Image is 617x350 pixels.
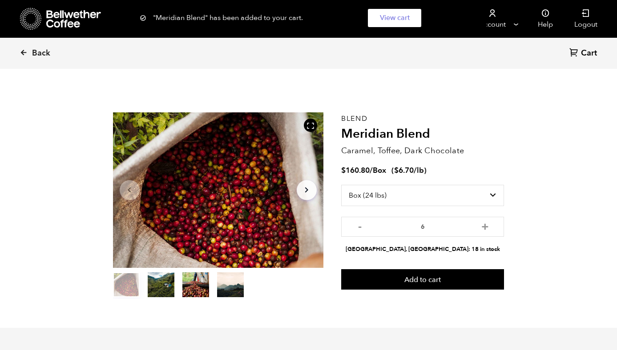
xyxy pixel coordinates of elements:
[368,9,421,27] a: View cart
[32,48,50,59] span: Back
[569,48,599,60] a: Cart
[355,221,366,230] button: -
[414,165,424,175] span: /lb
[140,9,478,27] div: "Meridian Blend" has been added to your cart.
[394,165,414,175] bdi: 6.70
[581,48,597,59] span: Cart
[373,165,386,175] span: Box
[341,127,504,142] h2: Meridian Blend
[341,165,346,175] span: $
[370,165,373,175] span: /
[391,165,427,175] span: ( )
[341,245,504,254] li: [GEOGRAPHIC_DATA], [GEOGRAPHIC_DATA]: 18 in stock
[341,165,370,175] bdi: 160.80
[341,269,504,290] button: Add to cart
[394,165,399,175] span: $
[480,221,491,230] button: +
[341,145,504,157] p: Caramel, Toffee, Dark Chocolate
